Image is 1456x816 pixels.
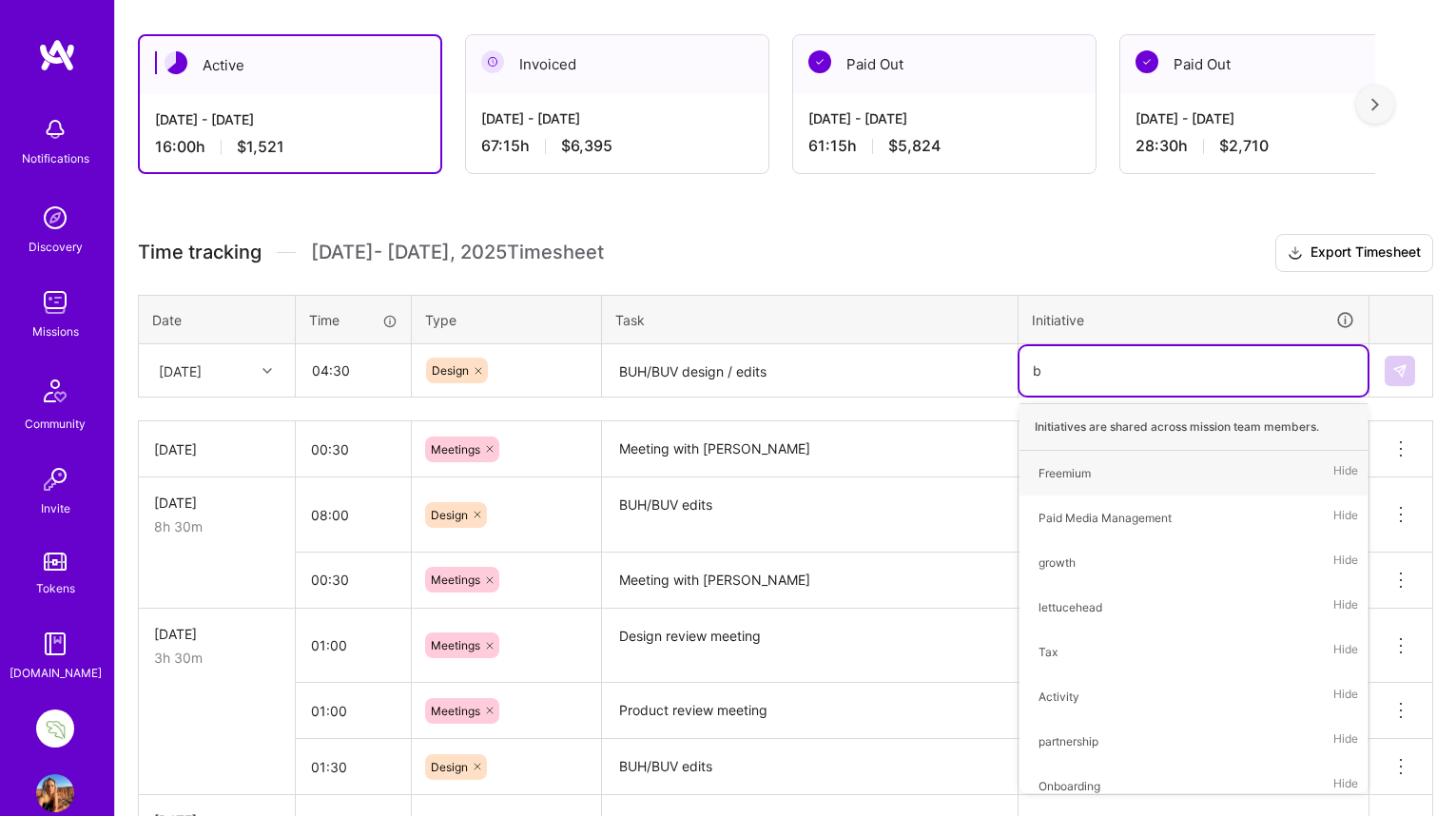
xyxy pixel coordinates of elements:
[138,241,262,264] span: Time tracking
[154,648,280,668] div: 3h 30m
[309,310,398,330] div: Time
[36,578,75,598] div: Tokens
[296,742,411,792] input: HH:MM
[159,360,202,380] div: [DATE]
[1120,35,1423,93] div: Paid Out
[29,237,83,257] div: Discovery
[296,424,411,475] input: HH:MM
[1392,363,1407,379] img: Submit
[1275,234,1433,272] button: Export Timesheet
[296,686,411,736] input: HH:MM
[139,295,296,344] th: Date
[1333,773,1358,799] span: Hide
[604,741,1016,794] textarea: BUH/BUV edits
[155,137,425,157] div: 16:00 h
[165,51,187,74] img: Active
[1333,729,1358,754] span: Hide
[604,685,1016,737] textarea: Product review meeting
[1039,463,1091,483] div: Freemium
[1039,553,1076,573] div: growth
[888,136,941,156] span: $5,824
[10,663,102,683] div: [DOMAIN_NAME]
[604,346,1016,397] textarea: BUH/BUV design / edits
[32,368,78,414] img: Community
[561,136,612,156] span: $6,395
[808,50,831,73] img: Paid Out
[1039,687,1079,707] div: Activity
[1333,505,1358,531] span: Hide
[32,321,79,341] div: Missions
[155,109,425,129] div: [DATE] - [DATE]
[1039,731,1098,751] div: partnership
[481,50,504,73] img: Invoiced
[1039,776,1100,796] div: Onboarding
[604,423,1016,476] textarea: Meeting with [PERSON_NAME]
[808,108,1080,128] div: [DATE] - [DATE]
[412,295,602,344] th: Type
[1333,684,1358,709] span: Hide
[41,498,70,518] div: Invite
[36,283,74,321] img: teamwork
[38,38,76,72] img: logo
[154,439,280,459] div: [DATE]
[431,442,480,457] span: Meetings
[1039,508,1172,528] div: Paid Media Management
[262,366,272,376] i: icon Chevron
[1136,50,1158,73] img: Paid Out
[154,493,280,513] div: [DATE]
[296,554,411,605] input: HH:MM
[36,709,74,748] img: Lettuce Financial
[140,36,440,94] div: Active
[1136,136,1407,156] div: 28:30 h
[1288,243,1303,263] i: icon Download
[31,774,79,812] a: User Avatar
[808,136,1080,156] div: 61:15 h
[793,35,1096,93] div: Paid Out
[1219,136,1269,156] span: $2,710
[22,148,89,168] div: Notifications
[602,295,1019,344] th: Task
[36,625,74,663] img: guide book
[604,554,1016,607] textarea: Meeting with [PERSON_NAME]
[604,479,1016,551] textarea: BUH/BUV edits
[1333,594,1358,620] span: Hide
[1019,403,1368,451] div: Initiatives are shared across mission team members.
[36,199,74,237] img: discovery
[1333,550,1358,575] span: Hide
[1032,309,1355,331] div: Initiative
[1333,639,1358,665] span: Hide
[25,414,86,434] div: Community
[1039,642,1058,662] div: Tax
[36,774,74,812] img: User Avatar
[1333,460,1358,486] span: Hide
[1039,597,1102,617] div: lettucehead
[466,35,768,93] div: Invoiced
[297,345,410,396] input: HH:MM
[431,638,480,652] span: Meetings
[481,136,753,156] div: 67:15 h
[604,611,1016,682] textarea: Design review meeting
[154,516,280,536] div: 8h 30m
[36,460,74,498] img: Invite
[481,108,753,128] div: [DATE] - [DATE]
[1136,108,1407,128] div: [DATE] - [DATE]
[31,709,79,748] a: Lettuce Financial
[431,573,480,587] span: Meetings
[296,490,411,540] input: HH:MM
[431,508,468,522] span: Design
[311,241,604,264] span: [DATE] - [DATE] , 2025 Timesheet
[432,363,469,378] span: Design
[154,624,280,644] div: [DATE]
[36,110,74,148] img: bell
[431,760,468,774] span: Design
[237,137,284,157] span: $1,521
[296,620,411,670] input: HH:MM
[431,704,480,718] span: Meetings
[1371,98,1379,111] img: right
[44,553,67,571] img: tokens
